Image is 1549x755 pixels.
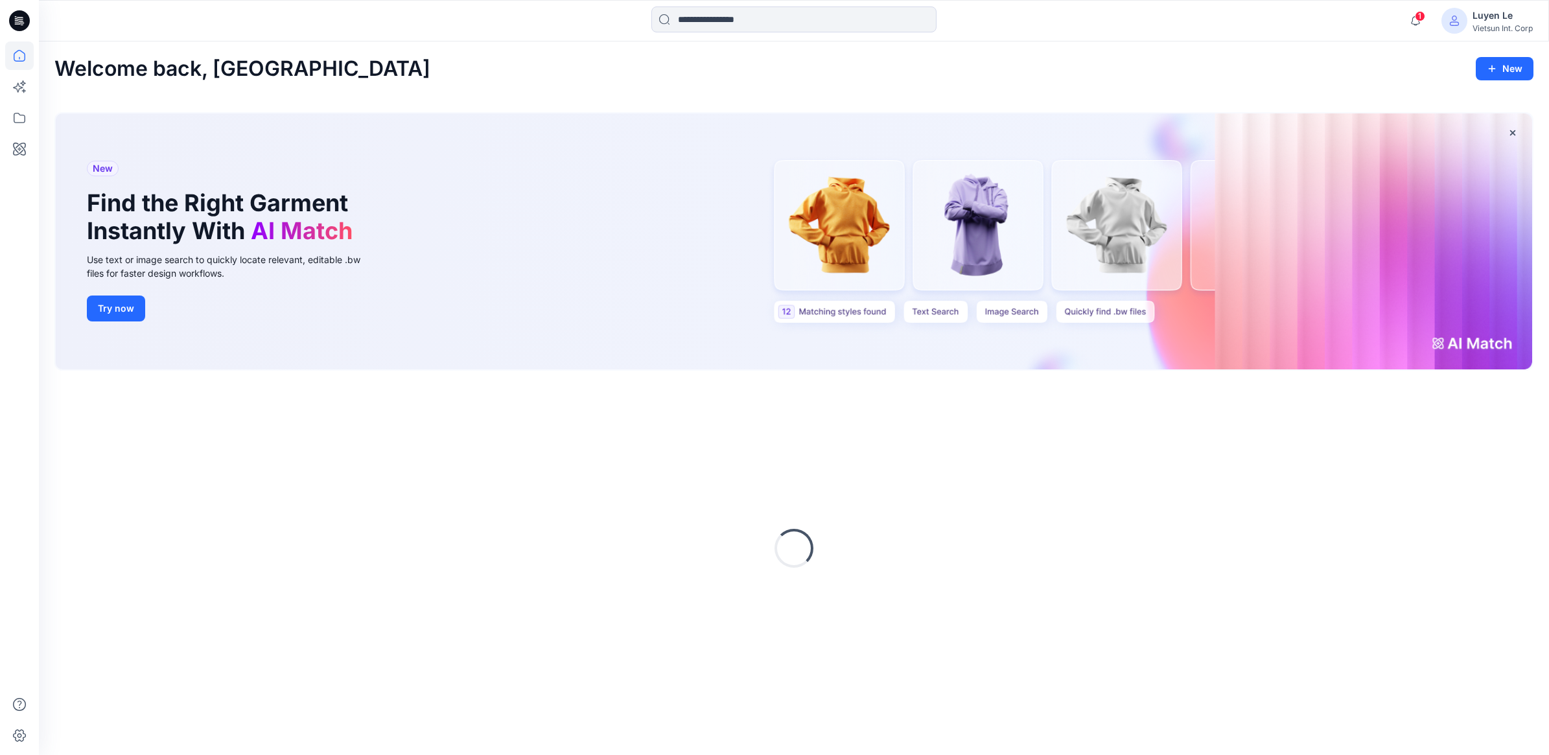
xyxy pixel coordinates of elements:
[251,216,353,245] span: AI Match
[54,57,430,81] h2: Welcome back, [GEOGRAPHIC_DATA]
[93,161,113,176] span: New
[87,296,145,321] button: Try now
[1415,11,1425,21] span: 1
[1473,23,1533,33] div: Vietsun Int. Corp
[87,189,359,245] h1: Find the Right Garment Instantly With
[1473,8,1533,23] div: Luyen Le
[1476,57,1533,80] button: New
[1449,16,1460,26] svg: avatar
[87,253,379,280] div: Use text or image search to quickly locate relevant, editable .bw files for faster design workflows.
